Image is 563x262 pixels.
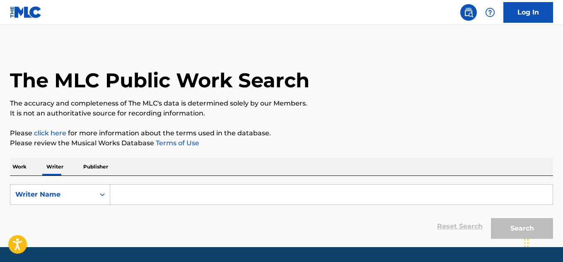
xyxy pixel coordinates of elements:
[81,158,111,175] p: Publisher
[10,68,309,93] h1: The MLC Public Work Search
[10,108,553,118] p: It is not an authoritative source for recording information.
[34,129,66,137] a: click here
[524,231,529,255] div: Arrastrar
[15,190,90,200] div: Writer Name
[503,2,553,23] a: Log In
[464,7,474,17] img: search
[10,184,553,243] form: Search Form
[10,6,42,18] img: MLC Logo
[10,138,553,148] p: Please review the Musical Works Database
[485,7,495,17] img: help
[44,158,66,175] p: Writer
[460,4,477,21] a: Public Search
[522,222,563,262] div: Widget de chat
[10,99,553,108] p: The accuracy and completeness of The MLC's data is determined solely by our Members.
[10,158,29,175] p: Work
[10,128,553,138] p: Please for more information about the terms used in the database.
[522,222,563,262] iframe: Chat Widget
[154,139,199,147] a: Terms of Use
[482,4,498,21] div: Help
